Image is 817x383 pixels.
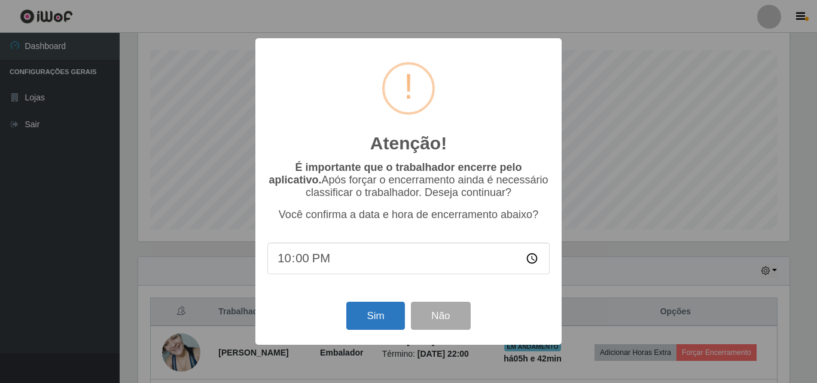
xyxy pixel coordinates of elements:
[267,209,550,221] p: Você confirma a data e hora de encerramento abaixo?
[269,161,522,186] b: É importante que o trabalhador encerre pelo aplicativo.
[411,302,470,330] button: Não
[346,302,404,330] button: Sim
[267,161,550,199] p: Após forçar o encerramento ainda é necessário classificar o trabalhador. Deseja continuar?
[370,133,447,154] h2: Atenção!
